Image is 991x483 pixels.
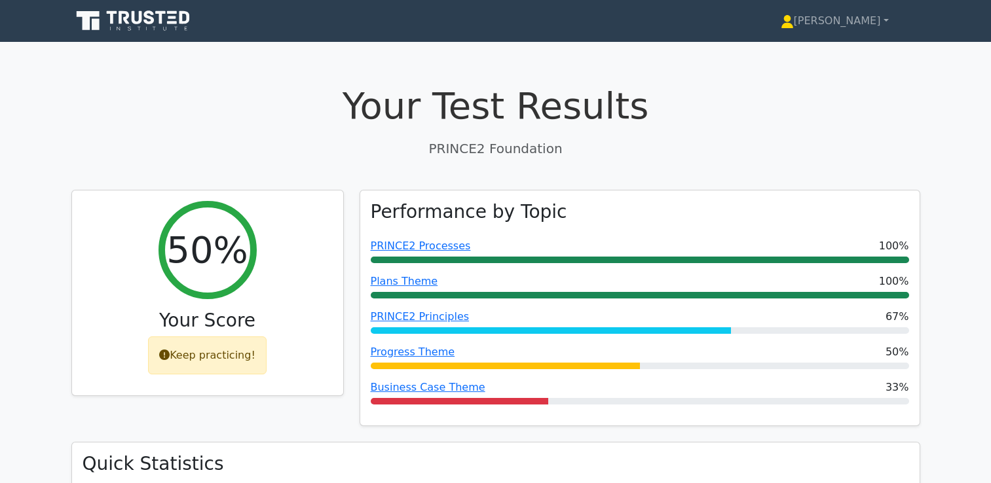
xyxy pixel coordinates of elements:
[879,238,909,254] span: 100%
[879,274,909,289] span: 100%
[886,309,909,325] span: 67%
[83,310,333,332] h3: Your Score
[71,139,920,158] p: PRINCE2 Foundation
[886,380,909,395] span: 33%
[148,336,267,374] div: Keep practicing!
[83,453,909,475] h3: Quick Statistics
[371,201,567,223] h3: Performance by Topic
[371,381,485,393] a: Business Case Theme
[371,275,438,287] a: Plans Theme
[371,310,470,323] a: PRINCE2 Principles
[886,344,909,360] span: 50%
[371,346,455,358] a: Progress Theme
[71,84,920,128] h1: Your Test Results
[371,240,471,252] a: PRINCE2 Processes
[166,228,248,272] h2: 50%
[749,8,920,34] a: [PERSON_NAME]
